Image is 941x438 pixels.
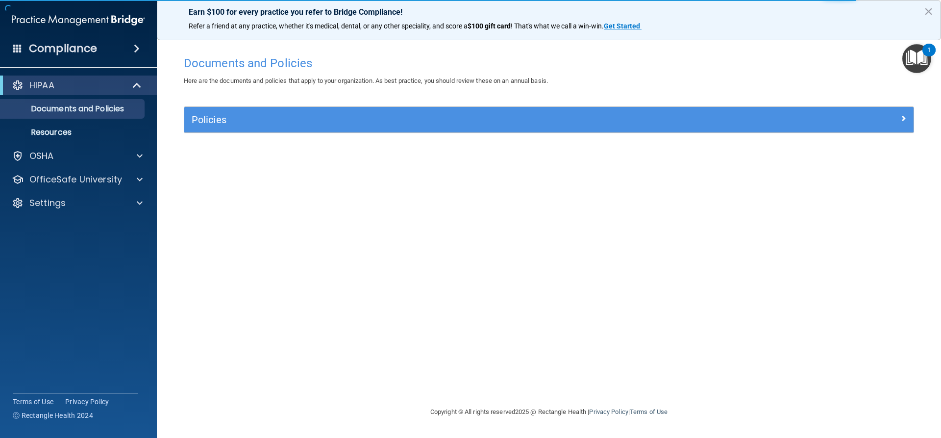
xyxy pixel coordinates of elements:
[184,57,914,70] h4: Documents and Policies
[6,104,140,114] p: Documents and Policies
[65,397,109,407] a: Privacy Policy
[192,112,906,128] a: Policies
[924,3,933,19] button: Close
[29,42,97,55] h4: Compliance
[13,397,53,407] a: Terms of Use
[927,50,931,63] div: 1
[902,44,931,73] button: Open Resource Center, 1 new notification
[12,197,143,209] a: Settings
[13,411,93,420] span: Ⓒ Rectangle Health 2024
[29,174,122,185] p: OfficeSafe University
[192,114,724,125] h5: Policies
[6,128,140,137] p: Resources
[12,79,142,91] a: HIPAA
[29,79,54,91] p: HIPAA
[511,22,604,30] span: ! That's what we call a win-win.
[12,10,145,30] img: PMB logo
[589,408,628,415] a: Privacy Policy
[630,408,668,415] a: Terms of Use
[29,197,66,209] p: Settings
[604,22,642,30] a: Get Started
[604,22,640,30] strong: Get Started
[184,77,548,84] span: Here are the documents and policies that apply to your organization. As best practice, you should...
[370,396,728,428] div: Copyright © All rights reserved 2025 @ Rectangle Health | |
[189,7,909,17] p: Earn $100 for every practice you refer to Bridge Compliance!
[12,150,143,162] a: OSHA
[468,22,511,30] strong: $100 gift card
[12,174,143,185] a: OfficeSafe University
[29,150,54,162] p: OSHA
[189,22,468,30] span: Refer a friend at any practice, whether it's medical, dental, or any other speciality, and score a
